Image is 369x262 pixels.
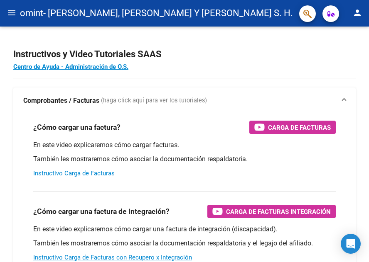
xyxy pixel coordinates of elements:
[352,8,362,18] mat-icon: person
[33,141,336,150] p: En este video explicaremos cómo cargar facturas.
[13,46,356,62] h2: Instructivos y Video Tutoriales SAAS
[207,205,336,218] button: Carga de Facturas Integración
[33,206,170,217] h3: ¿Cómo cargar una factura de integración?
[341,234,361,254] div: Open Intercom Messenger
[13,63,128,70] a: Centro de Ayuda - Administración de O.S.
[268,122,331,133] span: Carga de Facturas
[33,239,336,248] p: También les mostraremos cómo asociar la documentación respaldatoria y el legajo del afiliado.
[101,96,207,105] span: (haga click aquí para ver los tutoriales)
[13,87,356,114] mat-expansion-panel-header: Comprobantes / Facturas (haga click aquí para ver los tutoriales)
[43,4,293,22] span: - [PERSON_NAME], [PERSON_NAME] Y [PERSON_NAME] S. H.
[33,121,121,133] h3: ¿Cómo cargar una factura?
[33,254,192,261] a: Instructivo Carga de Facturas con Recupero x Integración
[20,4,43,22] span: omint
[33,170,115,177] a: Instructivo Carga de Facturas
[23,96,99,105] strong: Comprobantes / Facturas
[7,8,17,18] mat-icon: menu
[33,225,336,234] p: En este video explicaremos cómo cargar una factura de integración (discapacidad).
[226,206,331,217] span: Carga de Facturas Integración
[33,155,336,164] p: También les mostraremos cómo asociar la documentación respaldatoria.
[249,121,336,134] button: Carga de Facturas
